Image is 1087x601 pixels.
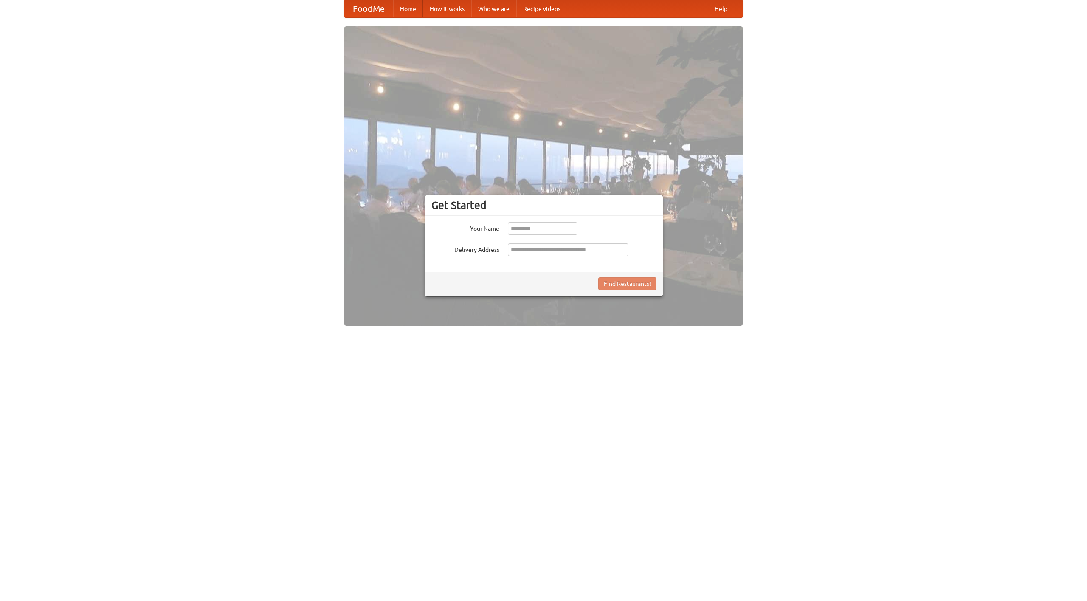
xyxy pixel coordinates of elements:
label: Delivery Address [431,243,499,254]
a: Help [708,0,734,17]
a: Recipe videos [516,0,567,17]
a: Who we are [471,0,516,17]
a: FoodMe [344,0,393,17]
a: How it works [423,0,471,17]
h3: Get Started [431,199,656,212]
a: Home [393,0,423,17]
label: Your Name [431,222,499,233]
button: Find Restaurants! [598,277,656,290]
